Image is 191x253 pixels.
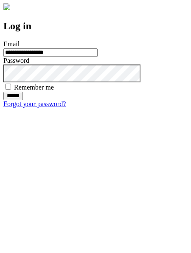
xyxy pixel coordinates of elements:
label: Remember me [14,84,54,91]
a: Forgot your password? [3,100,66,107]
img: logo-4e3dc11c47720685a147b03b5a06dd966a58ff35d612b21f08c02c0306f2b779.png [3,3,10,10]
label: Email [3,40,20,48]
label: Password [3,57,29,64]
h2: Log in [3,20,188,32]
